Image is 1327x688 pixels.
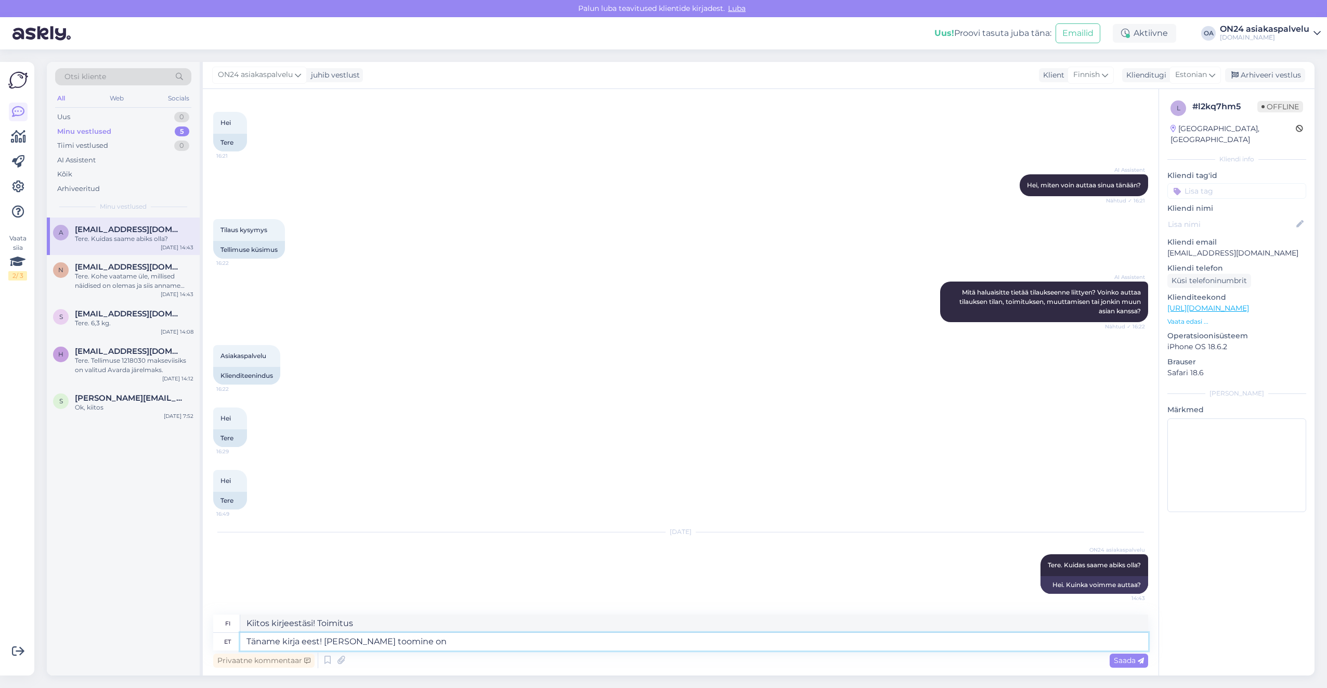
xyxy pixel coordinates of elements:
[1106,166,1145,174] span: AI Assistent
[1167,292,1306,303] p: Klienditeekond
[1106,273,1145,281] span: AI Assistent
[213,134,247,151] div: Tere
[1177,104,1180,112] span: l
[1167,330,1306,341] p: Operatsioonisüsteem
[220,352,266,360] span: Asiakaspalvelu
[1048,561,1141,569] span: Tere. Kuidas saame abiks olla?
[1027,181,1141,189] span: Hei, miten voin auttaa sinua tänään?
[1170,123,1296,145] div: [GEOGRAPHIC_DATA], [GEOGRAPHIC_DATA]
[58,350,63,358] span: H
[213,241,285,259] div: Tellimuse küsimus
[1167,303,1249,313] a: [URL][DOMAIN_NAME]
[1106,197,1145,205] span: Nähtud ✓ 16:21
[59,397,63,405] span: s
[57,184,100,194] div: Arhiveeritud
[75,225,183,234] span: Asta.veiler@gmail.com
[1257,101,1303,112] span: Offline
[1040,576,1148,594] div: Hei. Kuinka voimme auttaa?
[1167,274,1251,288] div: Küsi telefoninumbrit
[57,112,70,122] div: Uus
[166,92,191,105] div: Socials
[220,477,231,485] span: Hei
[1167,155,1306,164] div: Kliendi info
[220,226,267,234] span: Tilaus kysymys
[216,152,255,160] span: 16:21
[1073,69,1100,81] span: Finnish
[225,615,230,632] div: fi
[57,126,111,137] div: Minu vestlused
[1167,263,1306,274] p: Kliendi telefon
[1105,323,1145,330] span: Nähtud ✓ 16:22
[75,272,193,290] div: Tere. Kohe vaatame üle, millised näidised on olemas ja siis anname teada. Vabandust!
[1167,404,1306,415] p: Märkmed
[307,70,360,81] div: juhib vestlust
[1220,25,1321,42] a: ON24 asiakaspalvelu[DOMAIN_NAME]
[240,615,1148,632] textarea: Kiitos kirjeestäsi!
[174,112,189,122] div: 0
[100,202,147,211] span: Minu vestlused
[216,385,255,393] span: 16:22
[59,228,63,236] span: A
[224,633,231,651] div: et
[1167,356,1306,367] p: Brauser
[1122,70,1166,81] div: Klienditugi
[1201,26,1216,41] div: OA
[174,141,189,151] div: 0
[1106,594,1145,602] span: 14:43
[1192,100,1257,113] div: # l2kq7hm5
[75,393,183,403] span: svetlana_bunina@yahoo.com
[75,403,193,412] div: Ok, kiitos
[1167,317,1306,326] p: Vaata edasi ...
[75,309,183,318] span: sirpa_123@outlook.com
[218,69,293,81] span: ON24 asiakaspalvelu
[725,4,749,13] span: Luba
[1167,203,1306,214] p: Kliendi nimi
[934,27,1051,40] div: Proovi tasuta juba täna:
[959,288,1142,315] span: Mitä haluaisitte tietää tilaukseenne liittyen? Voinko auttaa tilauksen tilan, toimituksen, muutta...
[57,169,72,180] div: Kõik
[1167,237,1306,248] p: Kliendi email
[213,654,315,668] div: Privaatne kommentaar
[108,92,126,105] div: Web
[1220,33,1309,42] div: [DOMAIN_NAME]
[8,70,28,90] img: Askly Logo
[162,375,193,383] div: [DATE] 14:12
[1167,389,1306,398] div: [PERSON_NAME]
[213,429,247,447] div: Tere
[55,92,67,105] div: All
[216,510,255,518] span: 16:49
[57,141,108,151] div: Tiimi vestlused
[216,448,255,455] span: 16:29
[1114,656,1144,665] span: Saada
[1225,68,1305,82] div: Arhiveeri vestlus
[75,347,183,356] span: Hanetsu.airikka@gmail.com
[934,28,954,38] b: Uus!
[59,313,63,321] span: s
[64,71,106,82] span: Otsi kliente
[57,155,96,165] div: AI Assistent
[161,290,193,298] div: [DATE] 14:43
[1167,248,1306,259] p: [EMAIL_ADDRESS][DOMAIN_NAME]
[1167,341,1306,352] p: iPhone OS 18.6.2
[1220,25,1309,33] div: ON24 asiakaspalvelu
[164,412,193,420] div: [DATE] 7:52
[213,367,280,385] div: Klienditeenindus
[8,271,27,281] div: 2 / 3
[161,244,193,251] div: [DATE] 14:43
[1167,183,1306,199] input: Lisa tag
[1167,367,1306,378] p: Safari 18.6
[240,633,1148,651] textarea: Täname kirja eest! [PERSON_NAME] toomine o
[75,356,193,375] div: Tere. Tellimuse 1218030 makseviisiks on valitud Avarda järelmaks.
[175,126,189,137] div: 5
[220,119,231,126] span: Hei
[75,234,193,244] div: Tere. Kuidas saame abiks olla?
[1167,170,1306,181] p: Kliendi tag'id
[1056,23,1100,43] button: Emailid
[58,266,63,274] span: N
[1089,546,1145,554] span: ON24 asiakaspalvelu
[75,318,193,328] div: Tere. 6,3 kg.
[1113,24,1176,43] div: Aktiivne
[1039,70,1064,81] div: Klient
[220,414,231,422] span: Hei
[216,259,255,267] span: 16:22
